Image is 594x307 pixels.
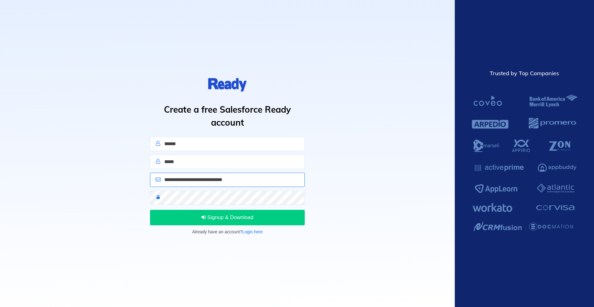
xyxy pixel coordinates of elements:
[201,214,253,220] span: Signup & Download
[471,69,579,77] div: Trusted by Top Companies
[208,76,247,93] img: logo
[150,228,305,235] p: Already have an account?
[148,103,307,129] h1: Create a free Salesforce Ready account
[242,229,263,234] a: Login here
[150,210,305,225] button: Signup & Download
[471,88,579,238] img: Salesforce Ready Customers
